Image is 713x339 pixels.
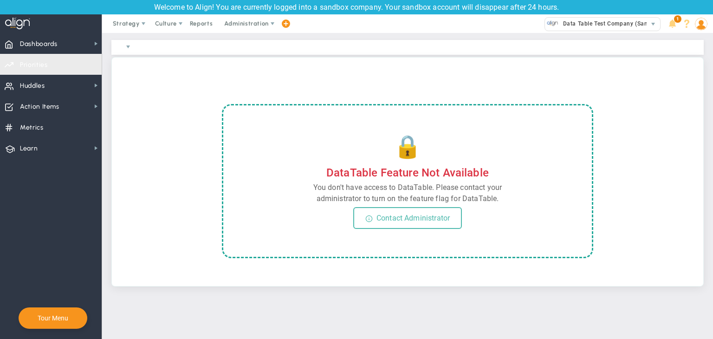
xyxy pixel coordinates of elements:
span: Administration [224,20,268,27]
span: select [647,18,660,31]
span: Learn [20,139,38,158]
span: Reports [185,14,218,33]
img: 202891.Person.photo [695,18,707,30]
div: You don't have access to DataTable. Please contact your administrator to turn on the feature flag... [292,182,524,204]
button: Tour Menu [35,314,71,322]
div: 🔒 [394,133,421,160]
li: Help & Frequently Asked Questions (FAQ) [680,14,694,33]
img: 33584.Company.photo [547,18,558,29]
div: DataTable Feature Not Available [326,166,489,179]
div: Contact Administrator [353,207,462,229]
span: 1 [674,15,681,23]
span: Huddles [20,76,45,96]
span: Culture [155,20,177,27]
span: Priorities [20,55,48,75]
span: Data Table Test Company (Sandbox) [558,18,663,30]
span: Strategy [113,20,140,27]
span: Action Items [20,97,59,117]
span: select [120,39,136,55]
div: DataTable feature is not enabled [222,104,593,258]
li: Announcements [665,14,680,33]
span: Metrics [20,118,44,137]
span: Dashboards [20,34,58,54]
